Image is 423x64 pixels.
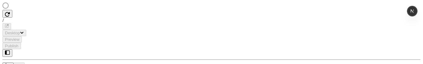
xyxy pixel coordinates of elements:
[2,18,421,23] div: /
[2,30,26,36] button: Desktop
[5,37,19,42] span: Preview
[5,31,20,35] span: Desktop
[2,43,21,49] button: Publish
[2,36,22,43] button: Preview
[5,44,18,48] span: Publish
